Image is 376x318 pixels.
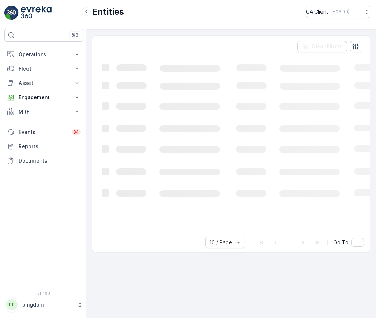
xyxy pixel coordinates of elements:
[19,51,69,58] p: Operations
[4,47,83,62] button: Operations
[4,291,83,296] span: v 1.49.3
[19,157,81,164] p: Documents
[71,32,78,38] p: ⌘B
[4,154,83,168] a: Documents
[4,297,83,312] button: PPpingdom
[4,105,83,119] button: MRF
[4,139,83,154] a: Reports
[4,62,83,76] button: Fleet
[297,41,347,52] button: Clear Filters
[6,299,18,310] div: PP
[73,129,79,135] p: 34
[306,8,328,15] p: QA Client
[333,239,348,246] span: Go To
[4,6,19,20] img: logo
[4,125,83,139] a: Events34
[306,6,370,18] button: QA Client(+03:00)
[312,43,343,50] p: Clear Filters
[19,108,69,115] p: MRF
[19,79,69,87] p: Asset
[22,301,73,308] p: pingdom
[92,6,124,18] p: Entities
[19,129,67,136] p: Events
[19,65,69,72] p: Fleet
[331,9,350,15] p: ( +03:00 )
[19,94,69,101] p: Engagement
[4,76,83,90] button: Asset
[4,90,83,105] button: Engagement
[19,143,81,150] p: Reports
[21,6,52,20] img: logo_light-DOdMpM7g.png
